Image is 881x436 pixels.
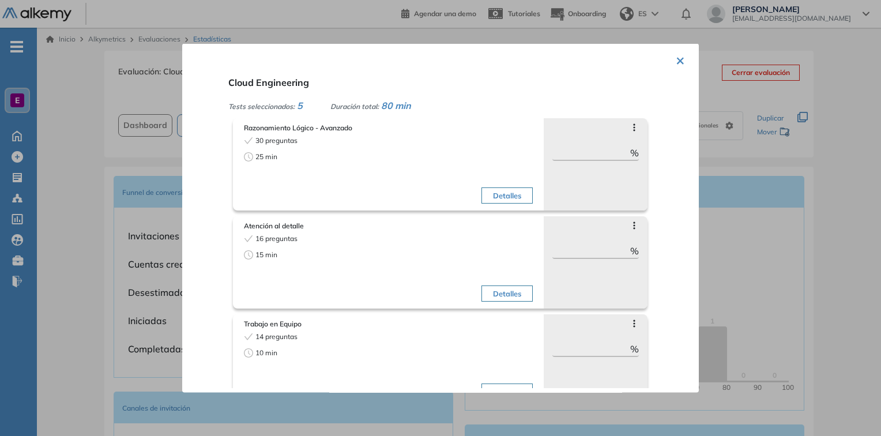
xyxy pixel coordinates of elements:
[630,244,639,258] span: %
[381,100,411,111] span: 80 min
[244,123,533,133] span: Razonamiento Lógico - Avanzado
[244,250,253,260] span: clock-circle
[676,48,685,71] button: ×
[255,152,277,162] span: 25 min
[244,348,253,358] span: clock-circle
[244,319,533,329] span: Trabajo en Equipo
[330,102,379,111] span: Duración total:
[244,332,253,341] span: check
[228,102,295,111] span: Tests seleccionados:
[481,384,533,400] button: Detalles
[297,100,303,111] span: 5
[244,152,253,161] span: clock-circle
[481,285,533,302] button: Detalles
[823,381,881,436] iframe: Chat Widget
[630,342,639,356] span: %
[255,136,298,146] span: 30 preguntas
[255,348,277,358] span: 10 min
[244,234,253,243] span: check
[481,187,533,204] button: Detalles
[255,332,298,342] span: 14 preguntas
[244,221,533,231] span: Atención al detalle
[255,234,298,244] span: 16 preguntas
[255,250,277,260] span: 15 min
[228,77,309,88] span: Cloud Engineering
[630,146,639,160] span: %
[244,136,253,145] span: check
[823,381,881,436] div: Widget de chat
